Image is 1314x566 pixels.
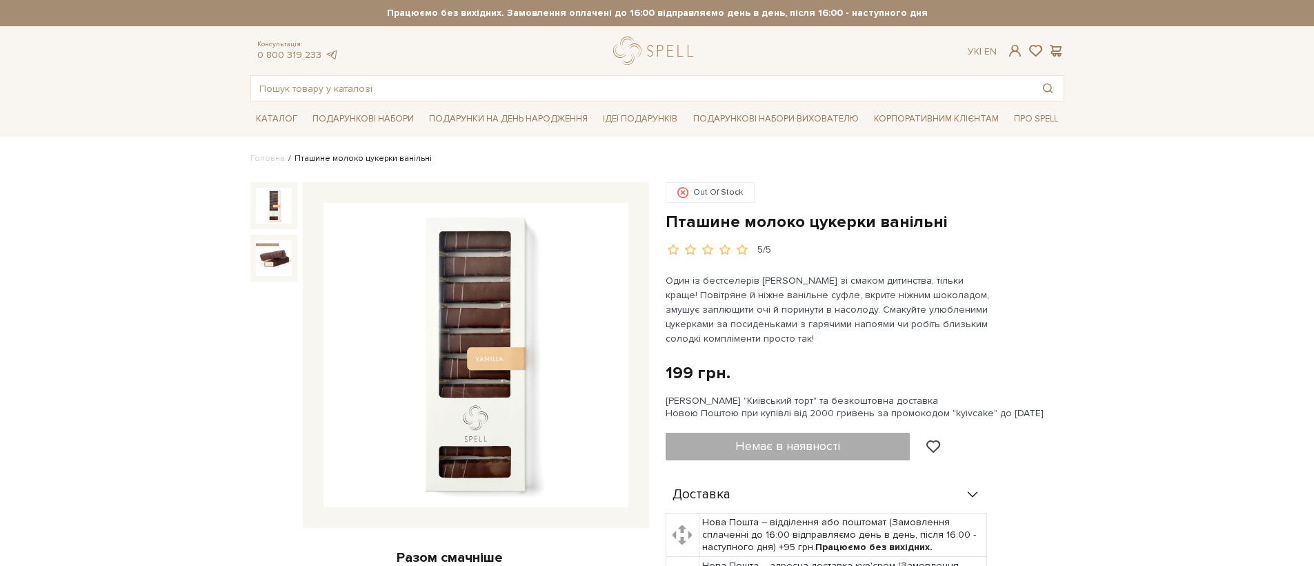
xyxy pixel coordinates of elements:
[666,362,730,384] div: 199 грн.
[666,182,755,203] div: Out Of Stock
[597,108,683,130] a: Ідеї подарунків
[757,244,771,257] div: 5/5
[1032,76,1064,101] button: Пошук товару у каталозі
[968,46,997,58] div: Ук
[285,153,432,165] li: Пташине молоко цукерки ванільні
[257,40,339,49] span: Консультація:
[979,46,982,57] span: |
[307,108,419,130] a: Подарункові набори
[251,76,1032,101] input: Пошук товару у каталозі
[256,240,292,276] img: Пташине молоко цукерки ванільні
[666,395,1064,420] div: [PERSON_NAME] "Київський торт" та безкоштовна доставка Новою Поштою при купівлі від 2000 гривень ...
[250,7,1064,19] strong: Працюємо без вихідних. Замовлення оплачені до 16:00 відправляємо день в день, після 16:00 - насту...
[666,211,1064,233] h1: Пташине молоко цукерки ванільні
[256,188,292,224] img: Пташине молоко цукерки ванільні
[868,107,1004,130] a: Корпоративним клієнтам
[250,108,303,130] a: Каталог
[323,203,628,508] img: Пташине молоко цукерки ванільні
[325,49,339,61] a: telegram
[688,107,864,130] a: Подарункові набори вихователю
[984,46,997,57] a: En
[1008,108,1064,130] a: Про Spell
[699,513,986,557] td: Нова Пошта – відділення або поштомат (Замовлення сплаченні до 16:00 відправляємо день в день, піс...
[250,153,285,164] a: Головна
[613,37,699,65] a: logo
[673,489,730,501] span: Доставка
[815,541,933,553] b: Працюємо без вихідних.
[257,49,321,61] a: 0 800 319 233
[424,108,593,130] a: Подарунки на День народження
[666,273,989,346] p: Один із бестселерів [PERSON_NAME] зі смаком дитинства, тільки краще! Повітряне й ніжне ванільне с...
